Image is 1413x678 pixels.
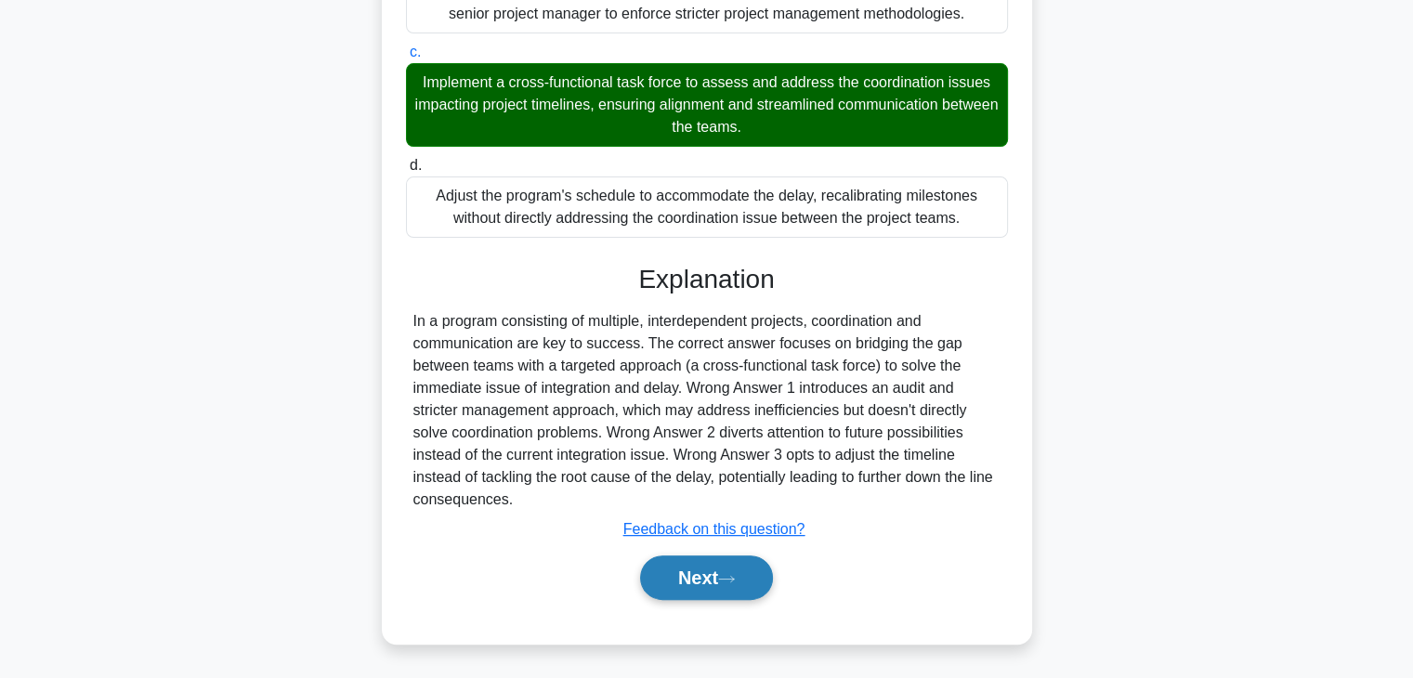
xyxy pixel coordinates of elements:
div: Adjust the program's schedule to accommodate the delay, recalibrating milestones without directly... [406,176,1008,238]
button: Next [640,555,773,600]
a: Feedback on this question? [623,521,805,537]
div: In a program consisting of multiple, interdependent projects, coordination and communication are ... [413,310,1001,511]
span: d. [410,157,422,173]
div: Implement a cross-functional task force to assess and address the coordination issues impacting p... [406,63,1008,147]
span: c. [410,44,421,59]
h3: Explanation [417,264,997,295]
